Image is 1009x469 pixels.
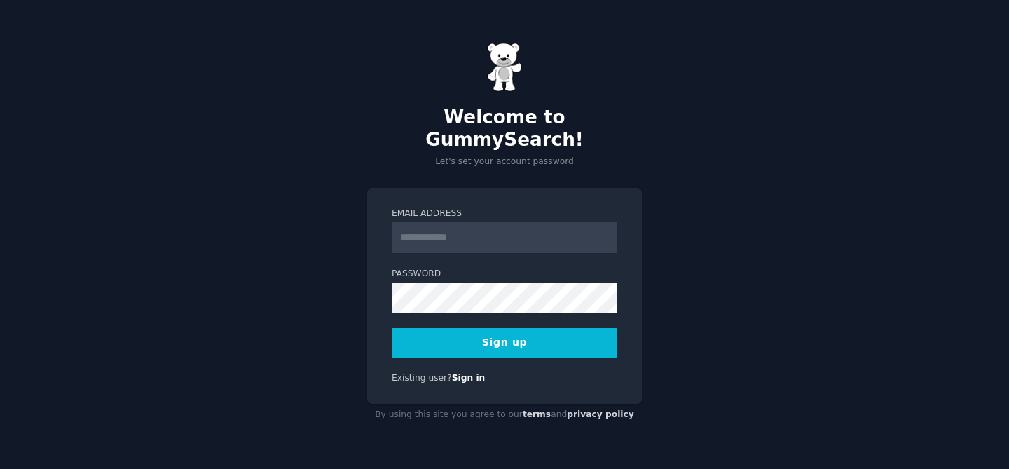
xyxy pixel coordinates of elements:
[392,208,617,220] label: Email Address
[487,43,522,92] img: Gummy Bear
[392,328,617,358] button: Sign up
[523,409,551,419] a: terms
[392,268,617,280] label: Password
[367,404,642,426] div: By using this site you agree to our and
[392,373,452,383] span: Existing user?
[567,409,634,419] a: privacy policy
[367,156,642,168] p: Let's set your account password
[367,107,642,151] h2: Welcome to GummySearch!
[452,373,486,383] a: Sign in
